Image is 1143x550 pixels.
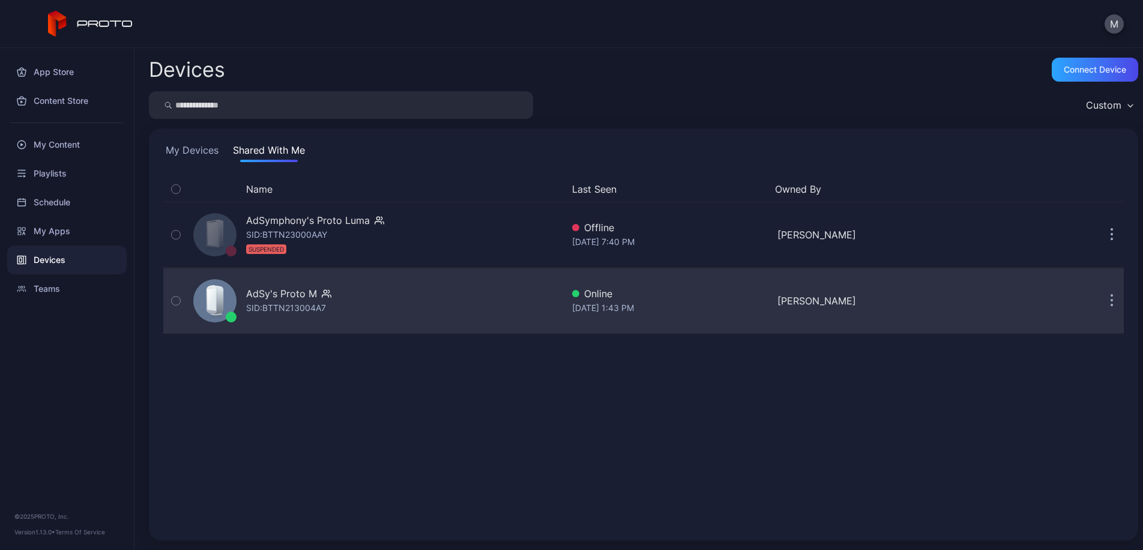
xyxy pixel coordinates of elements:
[775,182,968,196] button: Owned By
[572,286,767,301] div: Online
[246,286,317,301] div: AdSy's Proto M
[7,159,127,188] a: Playlists
[1064,65,1126,74] div: Connect device
[1052,58,1138,82] button: Connect device
[7,217,127,246] a: My Apps
[572,235,767,249] div: [DATE] 7:40 PM
[246,213,370,228] div: AdSymphony's Proto Luma
[1086,99,1121,111] div: Custom
[7,188,127,217] a: Schedule
[149,59,225,80] h2: Devices
[977,182,1085,196] div: Update Device
[246,244,286,254] div: SUSPENDED
[1105,14,1124,34] button: M
[572,301,767,315] div: [DATE] 1:43 PM
[14,512,119,521] div: © 2025 PROTO, Inc.
[246,228,327,256] div: SID: BTTN23000AAY
[14,528,55,536] span: Version 1.13.0 •
[572,220,767,235] div: Offline
[246,301,326,315] div: SID: BTTN213004A7
[572,182,765,196] button: Last Seen
[7,130,127,159] a: My Content
[1100,182,1124,196] div: Options
[7,246,127,274] a: Devices
[7,274,127,303] a: Teams
[7,86,127,115] a: Content Store
[246,182,273,196] button: Name
[7,58,127,86] a: App Store
[777,228,973,242] div: [PERSON_NAME]
[55,528,105,536] a: Terms Of Service
[777,294,973,308] div: [PERSON_NAME]
[1080,91,1138,119] button: Custom
[231,143,307,162] button: Shared With Me
[163,143,221,162] button: My Devices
